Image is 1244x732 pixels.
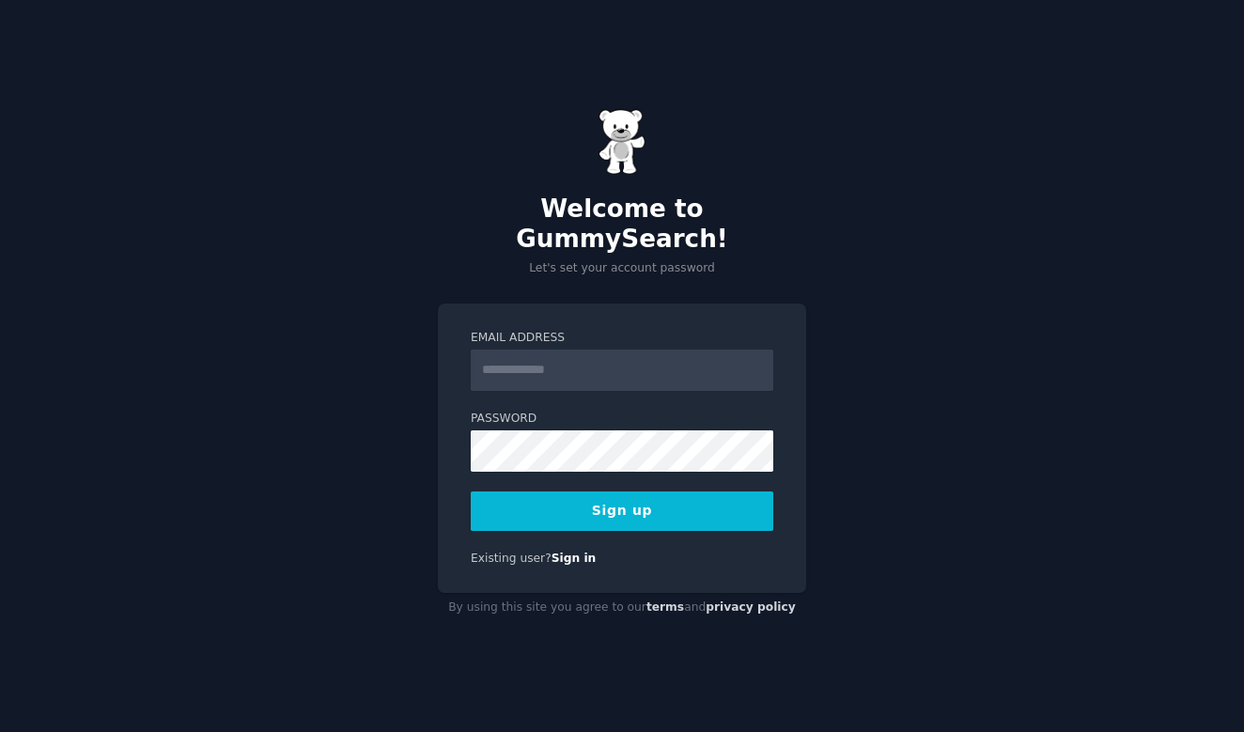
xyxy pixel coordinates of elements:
button: Sign up [471,491,773,531]
span: Existing user? [471,552,552,565]
div: By using this site you agree to our and [438,593,806,623]
label: Password [471,411,773,428]
img: Gummy Bear [599,109,645,175]
label: Email Address [471,330,773,347]
h2: Welcome to GummySearch! [438,195,806,254]
p: Let's set your account password [438,260,806,277]
a: privacy policy [706,600,796,614]
a: Sign in [552,552,597,565]
a: terms [646,600,684,614]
